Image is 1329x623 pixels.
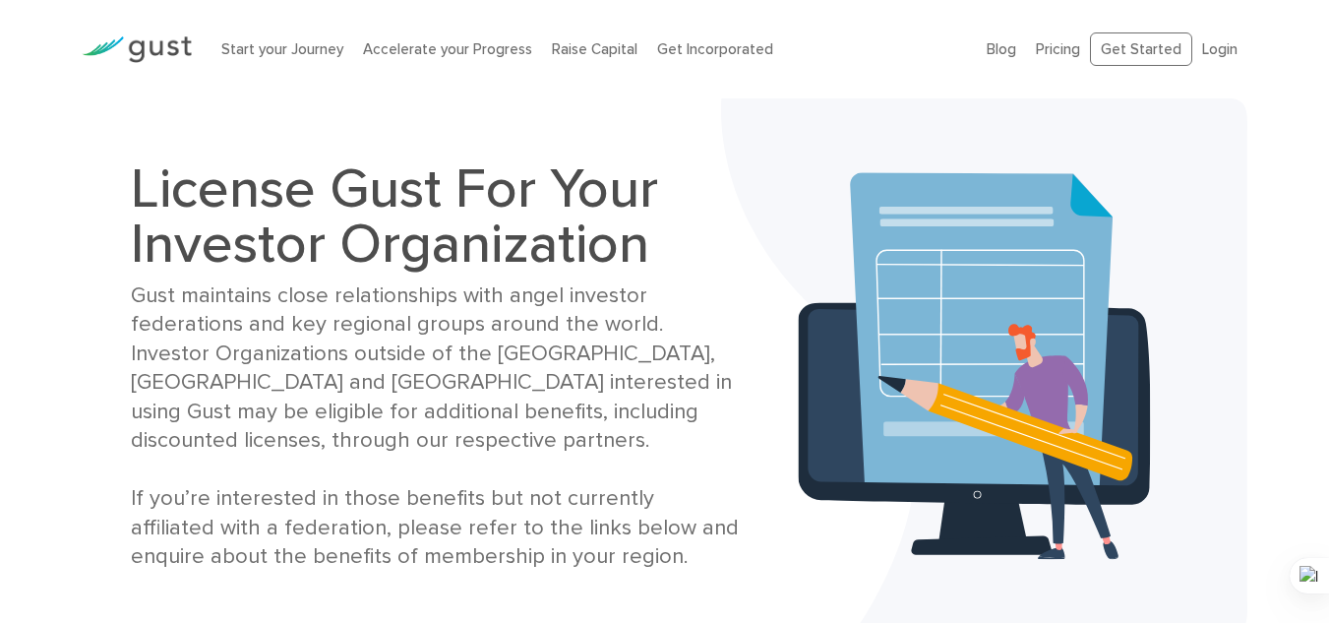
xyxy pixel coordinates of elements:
[987,40,1016,58] a: Blog
[221,40,343,58] a: Start your Journey
[1036,40,1080,58] a: Pricing
[1090,32,1192,67] a: Get Started
[131,281,742,572] div: Gust maintains close relationships with angel investor federations and key regional groups around...
[1202,40,1238,58] a: Login
[657,40,773,58] a: Get Incorporated
[552,40,637,58] a: Raise Capital
[363,40,532,58] a: Accelerate your Progress
[82,36,192,63] img: Gust Logo
[131,161,742,272] h1: License Gust For Your Investor Organization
